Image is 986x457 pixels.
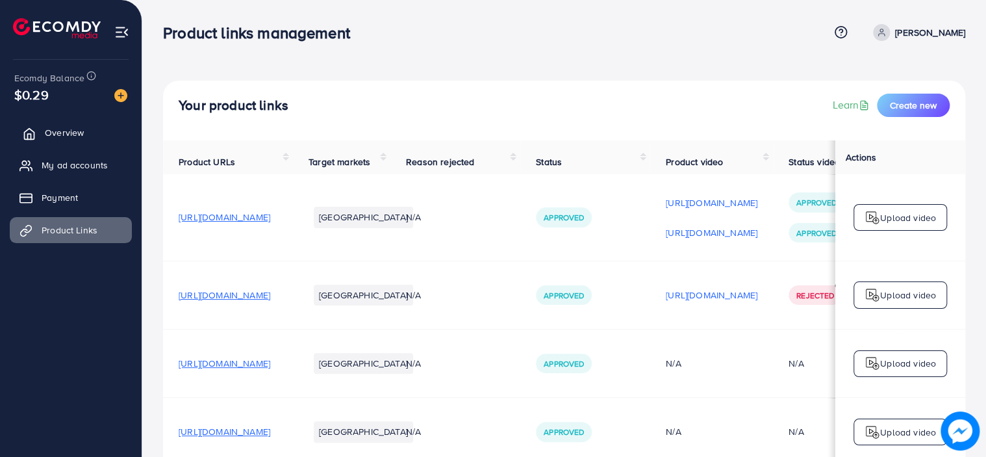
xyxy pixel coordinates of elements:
li: [GEOGRAPHIC_DATA] [314,207,413,228]
img: logo [13,18,101,38]
p: [URL][DOMAIN_NAME] [666,195,757,211]
div: N/A [666,425,757,438]
button: Create new [877,94,950,117]
p: Upload video [880,287,936,303]
span: [URL][DOMAIN_NAME] [179,425,270,438]
h3: Product links management [163,23,360,42]
span: N/A [406,289,421,302]
span: [URL][DOMAIN_NAME] [179,357,270,370]
span: $0.29 [14,85,49,104]
li: [GEOGRAPHIC_DATA] [314,285,413,306]
span: Status video [789,155,840,168]
span: Approved [544,212,584,223]
p: Upload video [880,424,936,440]
a: Payment [10,185,132,211]
img: logo [865,424,880,440]
span: Reason rejected [406,155,474,168]
span: Rejected [796,290,834,301]
span: [URL][DOMAIN_NAME] [179,211,270,224]
img: logo [865,356,880,371]
span: N/A [406,211,421,224]
p: [PERSON_NAME] [895,25,965,40]
li: [GEOGRAPHIC_DATA] [314,353,413,374]
a: [PERSON_NAME] [868,24,965,41]
a: Learn [832,98,872,112]
a: My ad accounts [10,152,132,178]
span: Product URLs [179,155,235,168]
span: Payment [42,191,78,204]
span: Approved [544,290,584,301]
span: N/A [406,425,421,438]
p: [URL][DOMAIN_NAME] [666,225,757,241]
p: [URL][DOMAIN_NAME] [666,287,757,303]
span: Approved [544,358,584,369]
div: N/A [789,357,803,370]
span: Actions [846,151,876,164]
img: logo [865,210,880,226]
a: Product Links [10,217,132,243]
p: Upload video [880,210,936,226]
span: Product video [666,155,723,168]
span: Approved [544,426,584,437]
span: N/A [406,357,421,370]
h4: Your product links [179,98,288,114]
span: Ecomdy Balance [14,72,84,85]
img: menu [114,25,129,40]
span: Approved [796,228,837,239]
div: N/A [666,357,757,370]
span: Overview [45,126,84,139]
img: image [114,89,127,102]
span: [URL][DOMAIN_NAME] [179,289,270,302]
span: Create new [890,99,937,112]
span: Approved [796,197,837,208]
a: Overview [10,120,132,146]
span: My ad accounts [42,159,108,172]
p: Upload video [880,356,936,371]
li: [GEOGRAPHIC_DATA] [314,421,413,442]
span: Target markets [309,155,370,168]
span: Status [536,155,562,168]
img: image [941,411,980,450]
span: Product Links [42,224,97,237]
img: logo [865,287,880,303]
div: N/A [789,425,803,438]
